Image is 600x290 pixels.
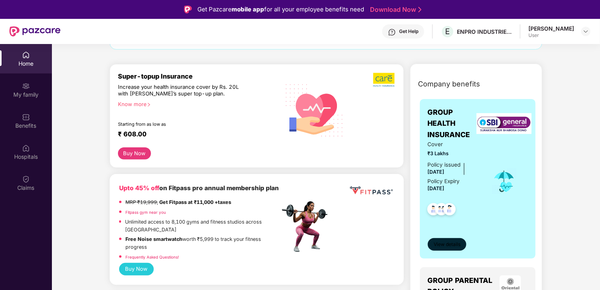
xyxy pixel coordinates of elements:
img: svg+xml;base64,PHN2ZyB4bWxucz0iaHR0cDovL3d3dy53My5vcmcvMjAwMC9zdmciIHdpZHRoPSI0OC45NDMiIGhlaWdodD... [424,201,443,220]
img: svg+xml;base64,PHN2ZyB4bWxucz0iaHR0cDovL3d3dy53My5vcmcvMjAwMC9zdmciIHdpZHRoPSI0OC45NDMiIGhlaWdodD... [440,201,459,220]
div: ₹ 608.00 [118,130,272,139]
span: right [147,103,151,107]
div: Get Pazcare for all your employee benefits need [197,5,364,14]
img: svg+xml;base64,PHN2ZyB3aWR0aD0iMjAiIGhlaWdodD0iMjAiIHZpZXdCb3g9IjAgMCAyMCAyMCIgZmlsbD0ibm9uZSIgeG... [22,82,30,90]
div: Know more [118,101,275,106]
a: Download Now [370,6,419,14]
b: Upto 45% off [119,184,159,192]
p: Unlimited access to 8,100 gyms and fitness studios across [GEOGRAPHIC_DATA] [125,218,280,234]
span: Cover [428,140,481,149]
img: fpp.png [280,199,335,254]
strong: Get Fitpass at ₹11,000 +taxes [159,199,231,205]
del: MRP ₹19,999, [125,199,158,205]
img: svg+xml;base64,PHN2ZyBpZD0iRHJvcGRvd24tMzJ4MzIiIHhtbG5zPSJodHRwOi8vd3d3LnczLm9yZy8yMDAwL3N2ZyIgd2... [583,28,589,35]
div: Starting from as low as [118,121,247,127]
span: E [445,27,450,36]
span: [DATE] [428,169,445,175]
strong: Free Noise smartwatch [125,236,182,242]
button: Buy Now [119,263,154,275]
img: New Pazcare Logo [9,26,61,37]
div: [PERSON_NAME] [528,25,574,32]
span: ₹3 Lakhs [428,150,481,158]
b: on Fitpass pro annual membership plan [119,184,279,192]
div: Increase your health insurance cover by Rs. 20L with [PERSON_NAME]’s super top-up plan. [118,84,246,97]
a: Fitpass gym near you [125,210,166,215]
span: [DATE] [428,185,445,191]
div: Policy issued [428,161,461,169]
span: Company benefits [418,79,480,90]
img: Stroke [418,6,421,14]
img: svg+xml;base64,PHN2ZyBpZD0iQmVuZWZpdHMiIHhtbG5zPSJodHRwOi8vd3d3LnczLm9yZy8yMDAwL3N2ZyIgd2lkdGg9Ij... [22,113,30,121]
button: Buy Now [118,147,151,160]
div: Get Help [399,28,418,35]
img: svg+xml;base64,PHN2ZyBpZD0iSGVscC0zMngzMiIgeG1sbnM9Imh0dHA6Ly93d3cudzMub3JnLzIwMDAvc3ZnIiB3aWR0aD... [388,28,396,36]
img: fppp.png [348,184,394,198]
span: View details [434,241,460,248]
div: ENPRO INDUSTRIES PVT LTD [457,28,512,35]
span: GROUP HEALTH INSURANCE [428,107,481,140]
div: Policy Expiry [428,177,460,185]
strong: mobile app [232,6,264,13]
div: User [528,32,574,39]
img: svg+xml;base64,PHN2ZyBpZD0iQ2xhaW0iIHhtbG5zPSJodHRwOi8vd3d3LnczLm9yZy8yMDAwL3N2ZyIgd2lkdGg9IjIwIi... [22,175,30,183]
p: worth ₹5,999 to track your fitness progress [125,235,280,251]
img: svg+xml;base64,PHN2ZyBpZD0iSG9zcGl0YWxzIiB4bWxucz0iaHR0cDovL3d3dy53My5vcmcvMjAwMC9zdmciIHdpZHRoPS... [22,144,30,152]
img: svg+xml;base64,PHN2ZyB4bWxucz0iaHR0cDovL3d3dy53My5vcmcvMjAwMC9zdmciIHdpZHRoPSI0OC45MTUiIGhlaWdodD... [432,201,451,220]
img: icon [491,168,517,194]
img: b5dec4f62d2307b9de63beb79f102df3.png [373,72,396,87]
a: Frequently Asked Questions! [125,255,179,259]
img: insurerLogo [477,113,532,134]
img: svg+xml;base64,PHN2ZyB4bWxucz0iaHR0cDovL3d3dy53My5vcmcvMjAwMC9zdmciIHhtbG5zOnhsaW5rPSJodHRwOi8vd3... [280,75,349,145]
img: Logo [184,6,192,13]
button: View details [428,238,467,251]
img: svg+xml;base64,PHN2ZyBpZD0iSG9tZSIgeG1sbnM9Imh0dHA6Ly93d3cudzMub3JnLzIwMDAvc3ZnIiB3aWR0aD0iMjAiIG... [22,51,30,59]
div: Super-topup Insurance [118,72,280,80]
